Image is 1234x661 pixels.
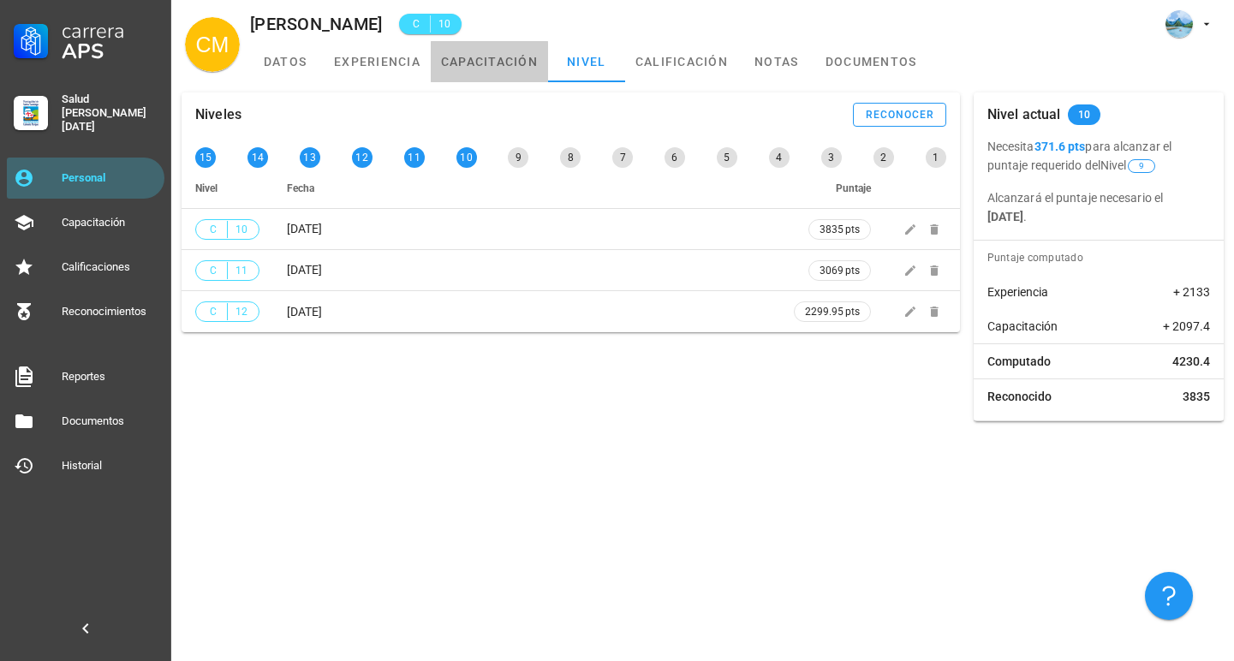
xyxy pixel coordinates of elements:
[738,41,815,82] a: notas
[62,41,158,62] div: APS
[987,137,1210,175] p: Necesita para alcanzar el puntaje requerido del
[62,305,158,319] div: Reconocimientos
[1139,160,1144,172] span: 9
[7,158,164,199] a: Personal
[287,222,322,235] span: [DATE]
[1165,10,1193,38] div: avatar
[815,41,927,82] a: documentos
[612,147,633,168] div: 7
[548,41,625,82] a: nivel
[853,103,946,127] button: reconocer
[185,17,240,72] div: avatar
[456,147,477,168] div: 10
[62,92,158,134] div: Salud [PERSON_NAME][DATE]
[235,303,248,320] span: 12
[324,41,431,82] a: experiencia
[206,262,220,279] span: C
[7,445,164,486] a: Historial
[409,15,423,33] span: C
[287,305,322,319] span: [DATE]
[820,221,860,238] span: 3835 pts
[780,168,885,209] th: Puntaje
[7,247,164,288] a: Calificaciones
[1173,283,1210,301] span: + 2133
[235,221,248,238] span: 10
[873,147,894,168] div: 2
[7,202,164,243] a: Capacitación
[62,216,158,229] div: Capacitación
[987,318,1058,335] span: Capacitación
[247,41,324,82] a: datos
[987,283,1048,301] span: Experiencia
[865,109,935,121] div: reconocer
[7,356,164,397] a: Reportes
[62,414,158,428] div: Documentos
[717,147,737,168] div: 5
[560,147,581,168] div: 8
[821,147,842,168] div: 3
[1163,318,1210,335] span: + 2097.4
[438,15,451,33] span: 10
[987,92,1061,137] div: Nivel actual
[820,262,860,279] span: 3069 pts
[287,263,322,277] span: [DATE]
[508,147,528,168] div: 9
[62,21,158,41] div: Carrera
[1183,388,1210,405] span: 3835
[287,182,314,194] span: Fecha
[7,291,164,332] a: Reconocimientos
[926,147,946,168] div: 1
[1034,140,1086,153] b: 371.6 pts
[206,221,220,238] span: C
[7,401,164,442] a: Documentos
[836,182,871,194] span: Puntaje
[62,459,158,473] div: Historial
[206,303,220,320] span: C
[431,41,548,82] a: capacitación
[1172,353,1210,370] span: 4230.4
[182,168,273,209] th: Nivel
[987,210,1024,223] b: [DATE]
[1100,158,1158,172] span: Nivel
[805,303,860,320] span: 2299.95 pts
[195,182,218,194] span: Nivel
[195,147,216,168] div: 15
[300,147,320,168] div: 13
[981,241,1224,275] div: Puntaje computado
[769,147,790,168] div: 4
[247,147,268,168] div: 14
[987,388,1052,405] span: Reconocido
[987,353,1051,370] span: Computado
[987,188,1210,226] p: Alcanzará el puntaje necesario el .
[235,262,248,279] span: 11
[404,147,425,168] div: 11
[665,147,685,168] div: 6
[250,15,382,33] div: [PERSON_NAME]
[195,92,241,137] div: Niveles
[62,171,158,185] div: Personal
[352,147,373,168] div: 12
[62,260,158,274] div: Calificaciones
[273,168,780,209] th: Fecha
[196,17,230,72] span: CM
[1078,104,1091,125] span: 10
[625,41,738,82] a: calificación
[62,370,158,384] div: Reportes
